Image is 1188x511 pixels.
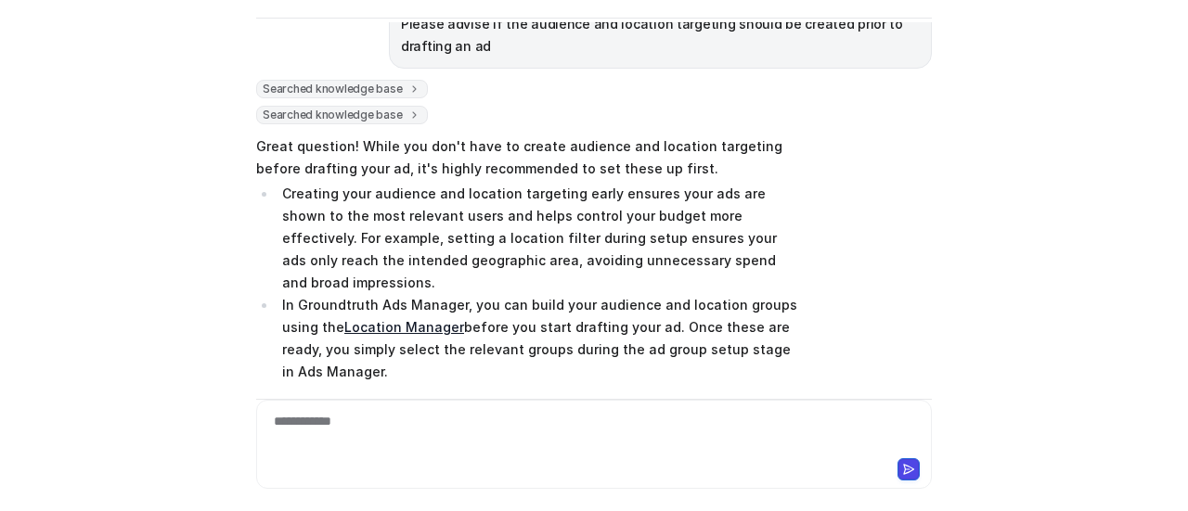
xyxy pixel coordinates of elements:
[277,183,799,294] li: Creating your audience and location targeting early ensures your ads are shown to the most releva...
[256,80,428,98] span: Searched knowledge base
[344,319,464,335] a: Location Manager
[256,135,799,180] p: Great question! While you don't have to create audience and location targeting before drafting yo...
[401,13,920,57] p: Please advise if the audience and location targeting should be created prior to drafting an ad
[277,383,799,472] li: You don't have to wait for the audience or neighborhood build to complete before proceeding with ...
[256,106,428,124] span: Searched knowledge base
[277,294,799,383] li: In Groundtruth Ads Manager, you can build your audience and location groups using the before you ...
